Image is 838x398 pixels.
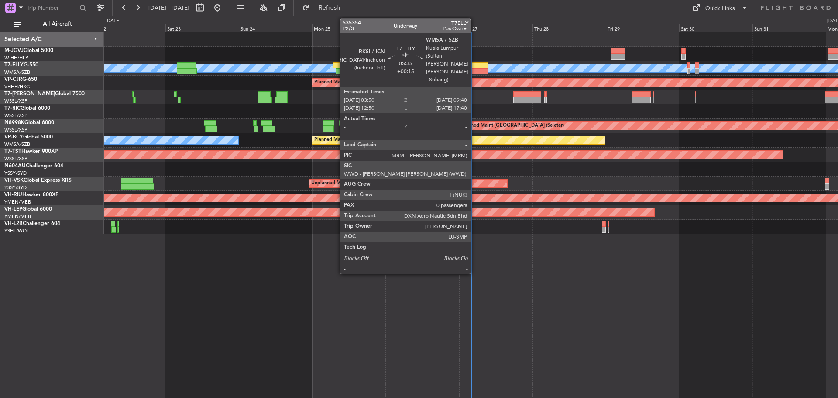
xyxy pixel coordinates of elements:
[239,24,312,32] div: Sun 24
[148,4,189,12] span: [DATE] - [DATE]
[4,213,31,220] a: YMEN/MEB
[4,149,21,154] span: T7-TST
[4,106,50,111] a: T7-RICGlobal 6000
[4,112,27,119] a: WSSL/XSP
[606,24,679,32] div: Fri 29
[23,21,92,27] span: All Aircraft
[4,120,54,125] a: N8998KGlobal 6000
[27,1,77,14] input: Trip Number
[4,62,24,68] span: T7-ELLY
[4,141,30,148] a: WMSA/SZB
[312,24,385,32] div: Mon 25
[314,134,460,147] div: Planned Maint [GEOGRAPHIC_DATA] ([GEOGRAPHIC_DATA] Intl)
[4,170,27,177] a: YSSY/SYD
[4,135,23,140] span: VP-BCY
[4,48,24,53] span: M-JGVJ
[4,192,22,197] span: VH-RIU
[4,127,27,133] a: WSSL/XSP
[4,106,21,111] span: T7-RIC
[4,120,24,125] span: N8998K
[4,135,53,140] a: VP-BCYGlobal 5000
[92,24,165,32] div: Fri 22
[311,5,348,11] span: Refresh
[4,149,58,154] a: T7-TSTHawker 900XP
[4,55,28,61] a: WIHH/HLP
[4,156,27,162] a: WSSL/XSP
[314,76,460,89] div: Planned Maint [GEOGRAPHIC_DATA] ([GEOGRAPHIC_DATA] Intl)
[705,4,735,13] div: Quick Links
[4,221,60,226] a: VH-L2BChallenger 604
[385,24,459,32] div: Tue 26
[679,24,752,32] div: Sat 30
[4,192,58,197] a: VH-RIUHawker 800XP
[4,48,53,53] a: M-JGVJGlobal 5000
[4,228,29,234] a: YSHL/WOL
[4,91,85,97] a: T7-[PERSON_NAME]Global 7500
[298,1,350,15] button: Refresh
[4,178,72,183] a: VH-VSKGlobal Express XRS
[4,62,38,68] a: T7-ELLYG-550
[4,184,27,191] a: YSSY/SYD
[311,177,419,190] div: Unplanned Maint Sydney ([PERSON_NAME] Intl)
[4,69,30,76] a: WMSA/SZB
[165,24,239,32] div: Sat 23
[4,199,31,205] a: YMEN/MEB
[688,1,752,15] button: Quick Links
[4,163,26,169] span: N604AU
[4,83,30,90] a: VHHH/HKG
[4,98,27,104] a: WSSL/XSP
[4,207,52,212] a: VH-LEPGlobal 6000
[10,17,95,31] button: All Aircraft
[752,24,826,32] div: Sun 31
[388,47,496,60] div: Planned Maint [GEOGRAPHIC_DATA] (Halim Intl)
[460,220,561,233] div: Planned Maint Sydney ([PERSON_NAME] Intl)
[459,24,532,32] div: Wed 27
[4,91,55,97] span: T7-[PERSON_NAME]
[4,77,22,82] span: VP-CJR
[4,178,24,183] span: VH-VSK
[4,77,37,82] a: VP-CJRG-650
[4,221,23,226] span: VH-L2B
[4,207,22,212] span: VH-LEP
[4,163,63,169] a: N604AUChallenger 604
[461,119,564,132] div: Planned Maint [GEOGRAPHIC_DATA] (Seletar)
[532,24,606,32] div: Thu 28
[106,17,120,25] div: [DATE]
